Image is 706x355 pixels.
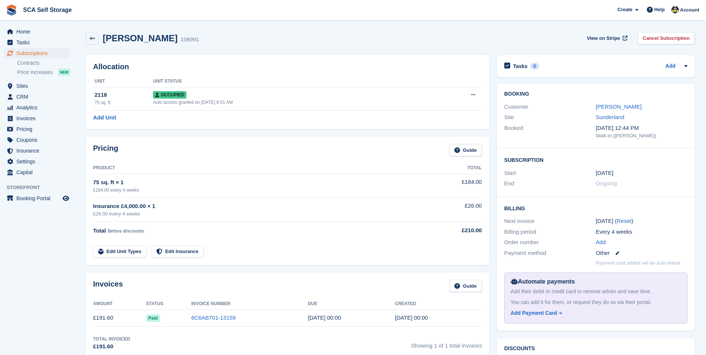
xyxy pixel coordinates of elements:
[422,174,482,197] td: £184.00
[665,62,675,71] a: Add
[596,169,613,177] time: 2025-09-21 23:00:00 UTC
[7,184,74,191] span: Storefront
[181,35,199,44] div: 106991
[16,156,61,167] span: Settings
[671,6,679,13] img: Thomas Webb
[411,336,482,351] span: Showing 1 of 1 total invoices
[153,99,428,106] div: Auto access granted on [DATE] 6:01 AM
[504,103,596,111] div: Customer
[146,314,160,322] span: Paid
[596,180,617,186] span: Ongoing
[4,81,70,91] a: menu
[504,113,596,122] div: Site
[93,187,422,194] div: £184.00 every 4 weeks
[596,259,680,267] p: Payment card added will be auto-linked
[61,194,70,203] a: Preview store
[16,135,61,145] span: Coupons
[511,277,681,286] div: Automate payments
[504,249,596,258] div: Payment method
[16,124,61,134] span: Pricing
[504,156,687,163] h2: Subscription
[93,310,146,326] td: £191.60
[449,144,482,156] a: Guide
[103,33,178,43] h2: [PERSON_NAME]
[16,167,61,177] span: Capital
[4,37,70,48] a: menu
[4,92,70,102] a: menu
[511,298,681,306] div: You can add it for them, or request they do so via their portal.
[511,309,678,317] a: Add Payment Card
[511,288,681,295] div: Add their debit or credit card to remove admin and save time.
[6,4,17,16] img: stora-icon-8386f47178a22dfd0bd8f6a31ec36ba5ce8667c1dd55bd0f319d3a0aa187defe.svg
[58,68,70,76] div: NEW
[93,298,146,310] th: Amount
[4,48,70,58] a: menu
[638,32,695,44] a: Cancel Subscription
[4,193,70,204] a: menu
[422,226,482,235] div: £210.00
[4,26,70,37] a: menu
[16,102,61,113] span: Analytics
[93,342,130,351] div: £191.60
[4,113,70,124] a: menu
[4,145,70,156] a: menu
[395,314,428,321] time: 2025-09-21 23:00:53 UTC
[93,76,153,87] th: Unit
[93,336,130,342] div: Total Invoiced
[504,91,687,97] h2: Booking
[16,48,61,58] span: Subscriptions
[16,113,61,124] span: Invoices
[153,91,186,99] span: Occupied
[93,246,147,258] a: Edit Unit Types
[16,37,61,48] span: Tasks
[17,60,70,67] a: Contracts
[395,298,482,310] th: Created
[16,26,61,37] span: Home
[93,162,422,174] th: Product
[4,102,70,113] a: menu
[20,4,75,16] a: SCA Self Storage
[596,114,624,120] a: Sunderland
[596,249,687,258] div: Other
[449,280,482,292] a: Guide
[93,113,116,122] a: Add Unit
[151,246,204,258] a: Edit Insurance
[504,238,596,247] div: Order number
[504,217,596,226] div: Next invoice
[422,198,482,222] td: £26.00
[93,280,123,292] h2: Invoices
[596,228,687,236] div: Every 4 weeks
[93,178,422,187] div: 75 sq. ft × 1
[93,144,118,156] h2: Pricing
[504,169,596,177] div: Start
[4,156,70,167] a: menu
[17,69,53,76] span: Price increases
[504,124,596,140] div: Booked
[511,309,557,317] div: Add Payment Card
[596,124,687,132] div: [DATE] 12:44 PM
[17,68,70,76] a: Price increases NEW
[530,63,539,70] div: 0
[308,298,395,310] th: Due
[504,179,596,188] div: End
[587,35,620,42] span: View on Stripe
[596,238,606,247] a: Add
[504,346,687,352] h2: Discounts
[513,63,528,70] h2: Tasks
[16,81,61,91] span: Sites
[596,217,687,226] div: [DATE] ( )
[4,124,70,134] a: menu
[153,76,428,87] th: Unit Status
[654,6,665,13] span: Help
[308,314,341,321] time: 2025-09-22 23:00:00 UTC
[596,132,687,140] div: Walk-in ([PERSON_NAME])
[584,32,629,44] a: View on Stripe
[617,6,632,13] span: Create
[617,218,631,224] a: Reset
[4,167,70,177] a: menu
[95,99,153,106] div: 75 sq. ft
[504,228,596,236] div: Billing period
[596,103,642,110] a: [PERSON_NAME]
[146,298,191,310] th: Status
[191,314,236,321] a: 6C6AB701-13159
